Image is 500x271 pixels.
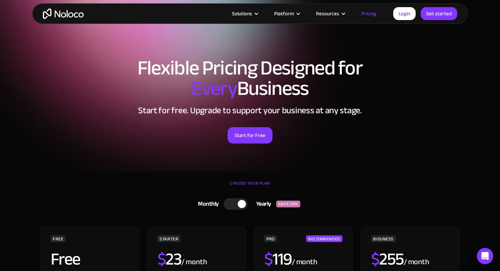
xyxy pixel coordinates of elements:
[228,127,272,143] a: Start for Free
[274,9,294,18] div: Platform
[316,9,339,18] div: Resources
[371,251,404,268] h2: 255
[421,7,457,20] a: Get started
[191,69,237,107] span: Every
[248,199,276,209] div: Yearly
[353,9,385,18] a: Pricing
[157,251,182,268] h2: 23
[307,9,353,18] div: Resources
[51,251,80,268] h2: Free
[371,235,396,242] div: BUSINESS
[264,251,292,268] h2: 119
[393,7,416,20] a: Login
[223,9,266,18] div: Solutions
[266,9,307,18] div: Platform
[306,235,343,242] div: RECOMMENDED
[39,178,461,195] div: CHOOSE YOUR PLAN
[157,235,180,242] div: STARTER
[51,235,66,242] div: FREE
[404,257,429,268] div: / month
[477,248,493,264] div: Open Intercom Messenger
[189,199,224,209] div: Monthly
[43,9,84,19] a: home
[292,257,317,268] div: / month
[181,257,207,268] div: / month
[276,201,300,207] div: SAVE 20%
[39,105,461,116] h2: Start for free. Upgrade to support your business at any stage.
[39,58,461,99] h1: Flexible Pricing Designed for Business
[264,235,277,242] div: PRO
[232,9,252,18] div: Solutions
